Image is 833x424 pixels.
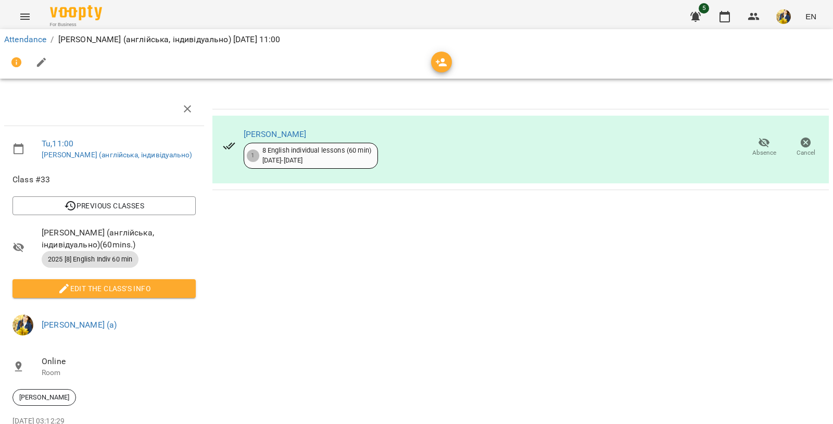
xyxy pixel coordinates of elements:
li: / [51,33,54,46]
span: Online [42,355,196,368]
span: [PERSON_NAME] (англійська, індивідуально) ( 60 mins. ) [42,227,196,251]
a: Tu , 11:00 [42,139,73,148]
a: [PERSON_NAME] (англійська, індивідуально) [42,151,192,159]
span: 5 [699,3,709,14]
span: Class #33 [12,173,196,186]
span: [PERSON_NAME] [13,393,75,402]
span: Previous Classes [21,199,187,212]
div: 1 [247,149,259,162]
span: Absence [752,148,776,157]
div: 8 English individual lessons (60 min) [DATE] - [DATE] [262,146,371,165]
button: Cancel [785,133,827,162]
button: Edit the class's Info [12,279,196,298]
a: Attendance [4,34,46,44]
span: EN [805,11,816,22]
img: edf558cdab4eea865065d2180bd167c9.jpg [12,315,33,335]
button: Absence [743,133,785,162]
div: [PERSON_NAME] [12,389,76,406]
span: 2025 [8] English Indiv 60 min [42,255,138,264]
button: Previous Classes [12,196,196,215]
img: edf558cdab4eea865065d2180bd167c9.jpg [776,9,791,24]
button: Menu [12,4,37,29]
span: Edit the class's Info [21,282,187,295]
a: [PERSON_NAME] (а) [42,320,117,330]
a: [PERSON_NAME] [244,129,307,139]
img: Voopty Logo [50,5,102,20]
button: EN [801,7,821,26]
p: Room [42,368,196,378]
nav: breadcrumb [4,33,829,46]
span: Cancel [797,148,815,157]
span: For Business [50,21,102,28]
p: [PERSON_NAME] (англійська, індивідуально) [DATE] 11:00 [58,33,281,46]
